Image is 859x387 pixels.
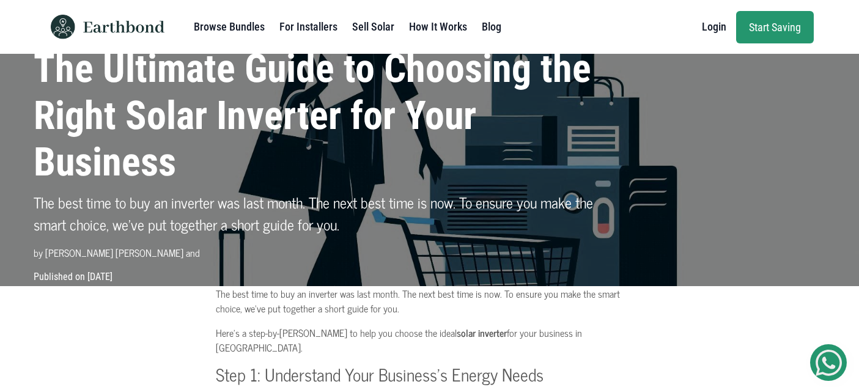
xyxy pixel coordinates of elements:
[816,350,842,376] img: Get Started On Earthbond Via Whatsapp
[34,245,624,260] p: by [PERSON_NAME] [PERSON_NAME] and
[26,270,833,284] p: Published on [DATE]
[409,15,467,39] a: How It Works
[457,325,507,341] b: solar inverter
[352,15,394,39] a: Sell Solar
[83,21,164,33] img: Earthbond text logo
[46,5,164,49] a: Earthbond icon logo Earthbond text logo
[216,325,644,355] p: Here’s a step-by-[PERSON_NAME] to help you choose the ideal for your business in [GEOGRAPHIC_DATA].
[34,46,624,186] h1: The Ultimate Guide to Choosing the Right Solar Inverter for Your Business
[194,15,265,39] a: Browse Bundles
[216,286,644,315] p: The best time to buy an inverter was last month. The next best time is now. To ensure you make th...
[216,364,644,385] h3: Step 1: Understand Your Business's Energy Needs
[482,15,501,39] a: Blog
[34,191,624,235] p: The best time to buy an inverter was last month. The next best time is now. To ensure you make th...
[736,11,814,43] a: Start Saving
[279,15,337,39] a: For Installers
[46,15,80,39] img: Earthbond icon logo
[702,15,726,39] a: Login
